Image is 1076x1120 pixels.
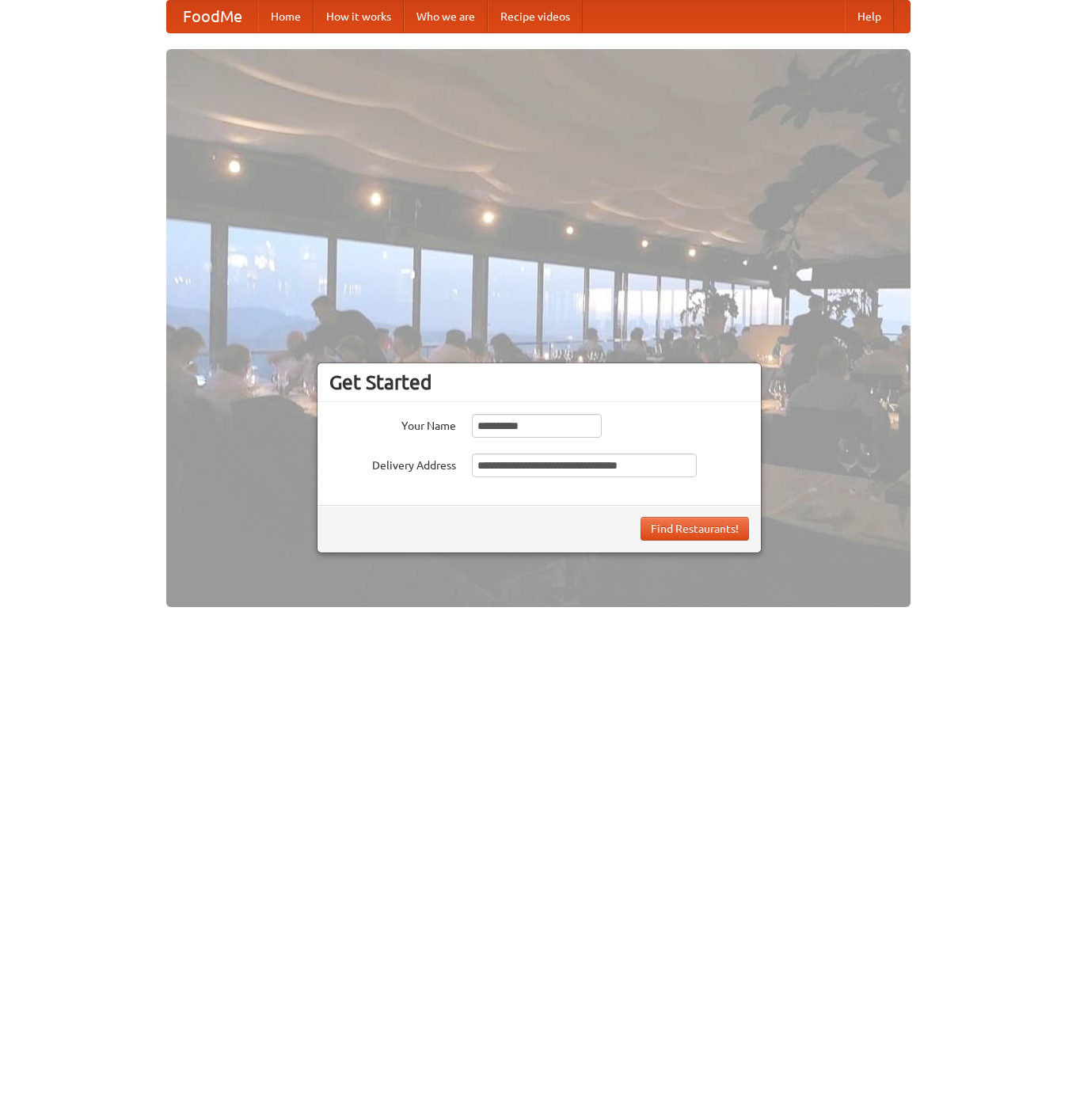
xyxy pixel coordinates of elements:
button: Find Restaurants! [641,517,749,541]
a: Recipe videos [488,1,583,32]
a: Help [845,1,894,32]
label: Delivery Address [329,454,456,473]
a: FoodMe [167,1,258,32]
h3: Get Started [329,370,749,394]
a: How it works [314,1,404,32]
label: Your Name [329,414,456,434]
a: Home [258,1,314,32]
a: Who we are [404,1,488,32]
